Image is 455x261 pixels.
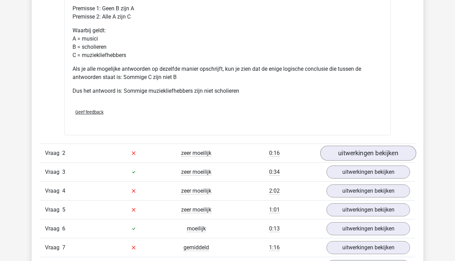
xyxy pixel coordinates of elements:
[73,26,382,59] p: Waarbij geldt: A = musici B = scholieren C = muziekliefhebbers
[326,241,410,254] a: uitwerkingen bekijken
[269,188,280,194] span: 2:02
[73,4,382,21] p: Premisse 1: Geen B zijn A Premisse 2: Alle A zijn C
[269,244,280,251] span: 1:16
[184,244,209,251] span: gemiddeld
[62,150,65,156] span: 2
[187,225,206,232] span: moeilijk
[62,188,65,194] span: 4
[75,110,103,115] span: Geef feedback
[62,244,65,251] span: 7
[73,65,382,81] p: Als je alle mogelijke antwoorden op dezelfde manier opschrijft, kun je zien dat de enige logische...
[326,203,410,216] a: uitwerkingen bekijken
[181,169,211,175] span: zeer moeilijk
[45,149,62,157] span: Vraag
[45,168,62,176] span: Vraag
[62,206,65,213] span: 5
[45,225,62,233] span: Vraag
[269,169,280,175] span: 0:34
[326,184,410,197] a: uitwerkingen bekijken
[181,206,211,213] span: zeer moeilijk
[181,188,211,194] span: zeer moeilijk
[62,169,65,175] span: 3
[73,87,382,95] p: Dus het antwoord is: Sommige muziekliefhebbers zijn niet scholieren
[181,150,211,157] span: zeer moeilijk
[45,243,62,252] span: Vraag
[45,206,62,214] span: Vraag
[269,150,280,157] span: 0:16
[320,146,416,161] a: uitwerkingen bekijken
[45,187,62,195] span: Vraag
[269,225,280,232] span: 0:13
[326,222,410,235] a: uitwerkingen bekijken
[269,206,280,213] span: 1:01
[62,225,65,232] span: 6
[326,166,410,179] a: uitwerkingen bekijken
